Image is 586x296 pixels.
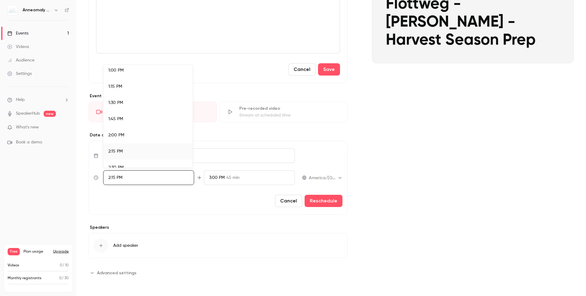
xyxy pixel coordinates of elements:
[108,133,124,137] span: 2:00 PM
[108,117,123,121] span: 1:45 PM
[108,149,123,154] span: 2:15 PM
[108,84,122,89] span: 1:15 PM
[108,68,124,72] span: 1:00 PM
[108,101,123,105] span: 1:30 PM
[108,165,124,170] span: 2:30 PM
